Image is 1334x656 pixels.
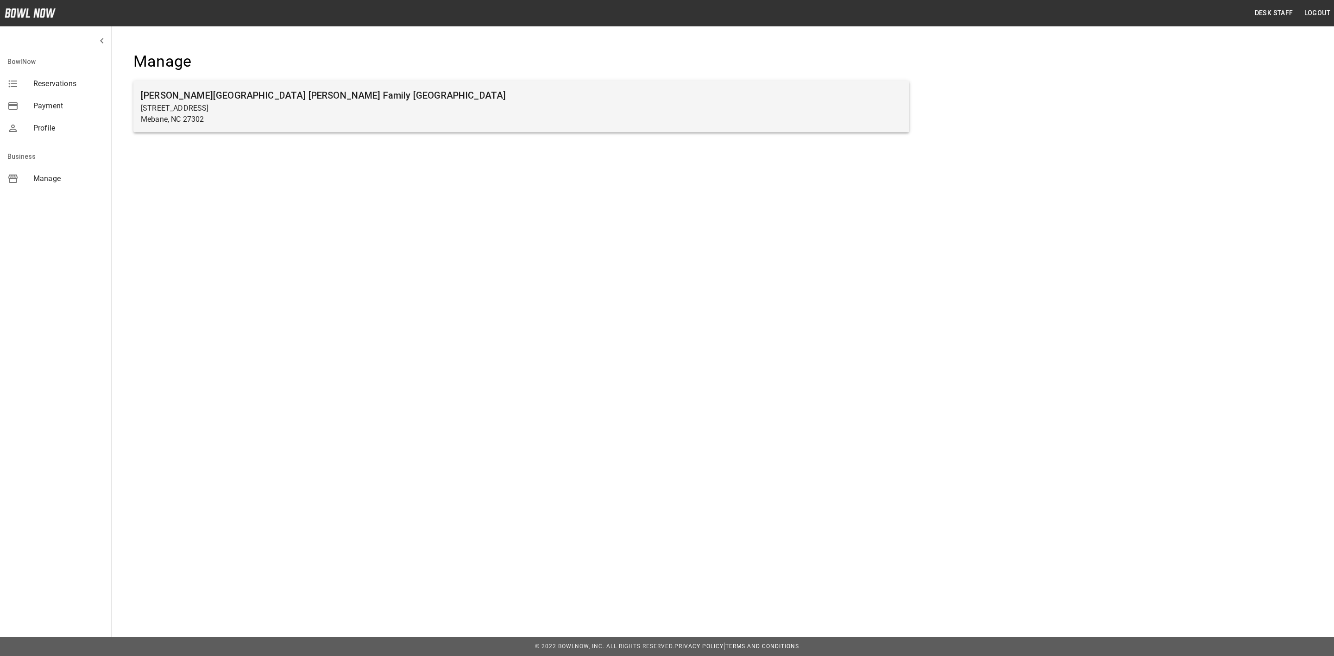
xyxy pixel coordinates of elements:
[141,114,902,125] p: Mebane, NC 27302
[5,8,56,18] img: logo
[33,78,104,89] span: Reservations
[33,123,104,134] span: Profile
[133,52,909,71] h4: Manage
[535,643,674,650] span: © 2022 BowlNow, Inc. All Rights Reserved.
[141,88,902,103] h6: [PERSON_NAME][GEOGRAPHIC_DATA] [PERSON_NAME] Family [GEOGRAPHIC_DATA]
[725,643,799,650] a: Terms and Conditions
[33,173,104,184] span: Manage
[141,103,902,114] p: [STREET_ADDRESS]
[33,100,104,112] span: Payment
[1301,5,1334,22] button: Logout
[1251,5,1297,22] button: Desk Staff
[674,643,724,650] a: Privacy Policy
